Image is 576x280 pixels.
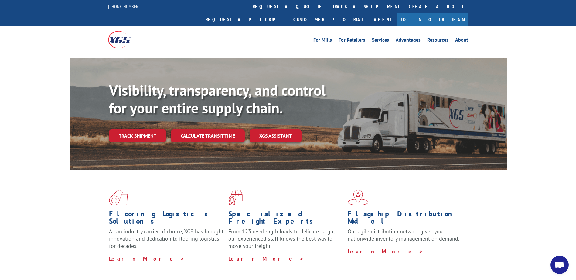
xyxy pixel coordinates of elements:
[108,3,140,9] a: [PHONE_NUMBER]
[109,228,223,249] span: As an industry carrier of choice, XGS has brought innovation and dedication to flooring logistics...
[550,256,569,274] a: Open chat
[109,255,185,262] a: Learn More >
[228,210,343,228] h1: Specialized Freight Experts
[348,190,369,205] img: xgs-icon-flagship-distribution-model-red
[348,210,462,228] h1: Flagship Distribution Model
[427,38,448,44] a: Resources
[250,129,302,142] a: XGS ASSISTANT
[109,190,128,205] img: xgs-icon-total-supply-chain-intelligence-red
[171,129,245,142] a: Calculate transit time
[109,129,166,142] a: Track shipment
[339,38,365,44] a: For Retailers
[228,255,304,262] a: Learn More >
[397,13,468,26] a: Join Our Team
[348,248,423,255] a: Learn More >
[455,38,468,44] a: About
[228,190,243,205] img: xgs-icon-focused-on-flooring-red
[396,38,421,44] a: Advantages
[313,38,332,44] a: For Mills
[289,13,368,26] a: Customer Portal
[109,210,224,228] h1: Flooring Logistics Solutions
[109,81,326,117] b: Visibility, transparency, and control for your entire supply chain.
[201,13,289,26] a: Request a pickup
[348,228,459,242] span: Our agile distribution network gives you nationwide inventory management on demand.
[372,38,389,44] a: Services
[228,228,343,255] p: From 123 overlength loads to delicate cargo, our experienced staff knows the best way to move you...
[368,13,397,26] a: Agent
